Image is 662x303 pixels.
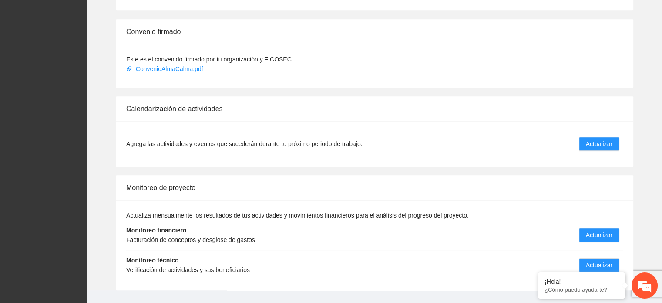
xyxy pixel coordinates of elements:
a: ConvenioAlmaCalma.pdf [126,65,205,72]
textarea: Escriba su mensaje y pulse “Intro” [4,207,166,237]
div: Convenio firmado [126,19,623,44]
div: Calendarización de actividades [126,96,623,121]
strong: Monitoreo financiero [126,227,186,234]
span: paper-clip [126,66,132,72]
div: ¡Hola! [544,278,618,285]
span: Agrega las actividades y eventos que sucederán durante tu próximo periodo de trabajo. [126,139,362,149]
span: Este es el convenido firmado por tu organización y FICOSEC [126,56,292,63]
strong: Monitoreo técnico [126,257,179,264]
span: Estamos en línea. [50,101,120,189]
span: Facturación de conceptos y desglose de gastos [126,236,255,243]
span: Actualiza mensualmente los resultados de tus actividades y movimientos financieros para el anális... [126,212,469,219]
span: Actualizar [586,230,612,240]
div: Minimizar ventana de chat en vivo [143,4,164,25]
div: Monitoreo de proyecto [126,175,623,200]
span: Verificación de actividades y sus beneficiarios [126,266,250,273]
button: Actualizar [579,137,619,151]
span: Actualizar [586,260,612,270]
p: ¿Cómo puedo ayudarte? [544,286,618,293]
button: Actualizar [579,258,619,272]
div: Chatee con nosotros ahora [45,44,146,56]
span: Actualizar [586,139,612,149]
button: Actualizar [579,228,619,242]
